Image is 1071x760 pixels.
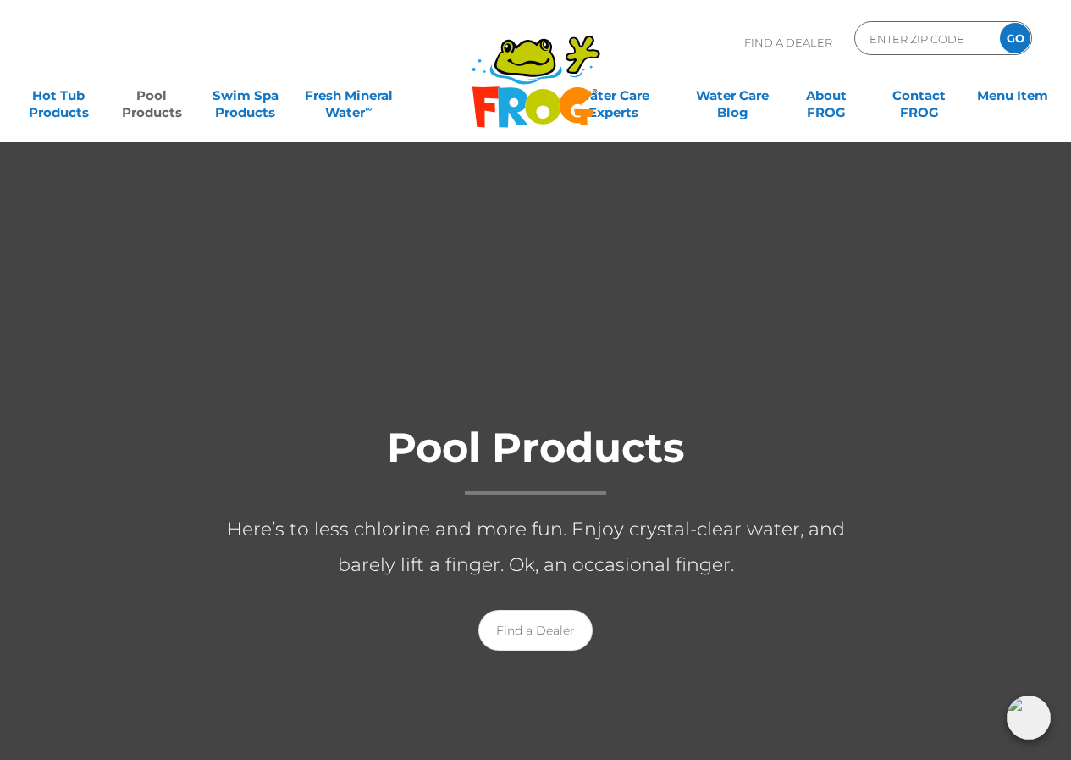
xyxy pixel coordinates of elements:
[744,21,832,64] p: Find A Dealer
[365,103,372,114] sup: ∞
[1007,696,1051,740] img: openIcon
[110,79,193,113] a: PoolProducts
[971,79,1054,113] a: Menu Item
[478,610,593,651] a: Find a Dealer
[691,79,774,113] a: Water CareBlog
[878,79,961,113] a: ContactFROG
[1000,23,1030,53] input: GO
[17,79,100,113] a: Hot TubProducts
[197,512,875,583] p: Here’s to less chlorine and more fun. Enjoy crystal-clear water, and barely lift a finger. Ok, an...
[297,79,401,113] a: Fresh MineralWater∞
[204,79,287,113] a: Swim SpaProducts
[785,79,868,113] a: AboutFROG
[546,79,681,113] a: Water CareExperts
[868,26,982,51] input: Zip Code Form
[197,425,875,495] h1: Pool Products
